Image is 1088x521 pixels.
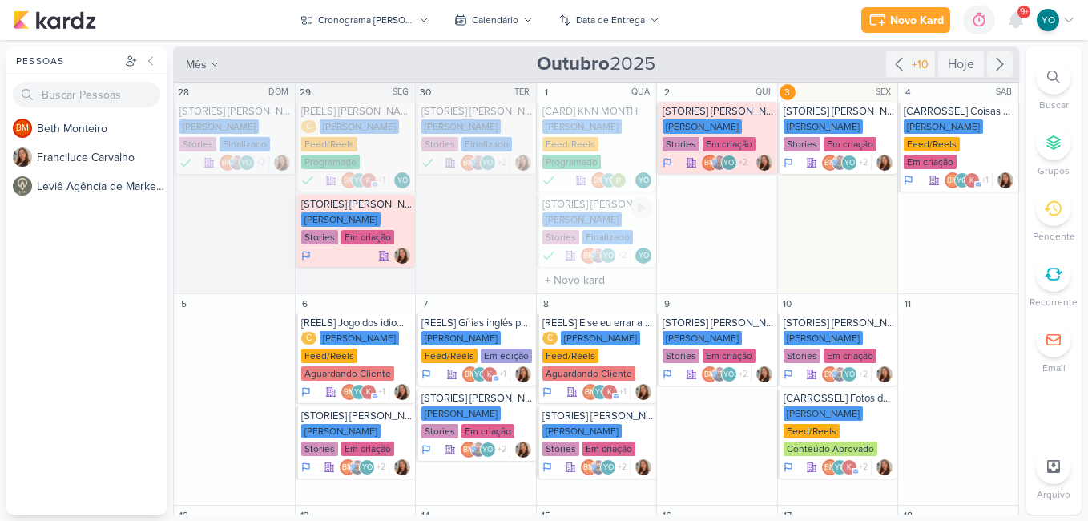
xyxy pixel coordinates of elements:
[394,248,410,264] img: Franciluce Carvalho
[461,155,510,171] div: Colaboradores: Beth Monteiro, Guilherme Savio, Yasmin Oliveira, knnpinda@gmail.com, financeiro.kn...
[542,137,598,151] div: Feed/Reels
[301,424,381,438] div: [PERSON_NAME]
[784,105,895,118] div: [STORIES] KNN Moreira
[341,442,394,456] div: Em criação
[980,174,989,187] span: +1
[515,442,531,458] img: Franciluce Carvalho
[461,442,477,458] div: Beth Monteiro
[822,459,872,475] div: Colaboradores: Beth Monteiro, Yasmin Oliveira, knnpinda@gmail.com, financeiro.knnpinda@gmail.com,...
[301,137,357,151] div: Feed/Reels
[756,86,776,99] div: QUI
[421,406,501,421] div: [PERSON_NAME]
[421,119,501,134] div: [PERSON_NAME]
[784,406,863,421] div: [PERSON_NAME]
[301,198,413,211] div: [STORIES] KNN Moreira
[542,212,622,227] div: [PERSON_NAME]
[784,461,793,474] div: Em Andamento
[344,389,355,397] p: BM
[375,461,385,474] span: +2
[496,443,506,456] span: +2
[721,155,737,171] div: Yasmin Oliveira
[663,156,672,169] div: Em Andamento
[784,331,863,345] div: [PERSON_NAME]
[784,137,820,151] div: Stories
[465,371,476,379] p: BM
[421,331,501,345] div: [PERSON_NAME]
[461,155,477,171] div: Beth Monteiro
[421,368,431,381] div: Em Andamento
[341,384,389,400] div: Colaboradores: Beth Monteiro, Yasmin Oliveira, knnpinda@gmail.com, financeiro.knnpinda@gmail.com
[13,10,96,30] img: kardz.app
[582,442,635,456] div: Em criação
[957,177,967,185] p: YO
[595,389,606,397] p: YO
[542,198,654,211] div: [STORIES] KNN Moreira
[635,459,651,475] div: Responsável: Franciluce Carvalho
[1038,164,1070,178] p: Grupos
[581,459,597,475] div: Beth Monteiro
[784,317,895,329] div: [STORIES] KNN Moreira
[582,384,631,400] div: Colaboradores: Beth Monteiro, Yasmin Oliveira, knnpinda@gmail.com, financeiro.knnpinda@gmail.com
[704,160,715,168] p: BM
[421,155,434,171] div: Finalizado
[13,176,32,196] img: Leviê Agência de Marketing Digital
[393,86,413,99] div: SEG
[969,177,974,185] p: k
[220,155,269,171] div: Colaboradores: Beth Monteiro, Guilherme Savio, Yasmin Oliveira, knnpinda@gmail.com, financeiro.kn...
[470,155,486,171] img: Guilherme Savio
[542,366,635,381] div: Aguardando Cliente
[301,317,413,329] div: [REELS] Jogo dos idiomas - cópia
[1026,59,1082,112] li: Ctrl + F
[421,443,431,456] div: Em Andamento
[542,332,558,345] div: C
[377,174,385,187] span: +1
[496,156,506,169] span: +2
[663,119,742,134] div: [PERSON_NAME]
[659,84,675,100] div: 2
[841,459,857,475] div: knnpinda@gmail.com
[397,177,408,185] p: YO
[1042,361,1066,375] p: Email
[876,366,893,382] img: Franciluce Carvalho
[542,461,552,474] div: Em Andamento
[900,296,916,312] div: 11
[301,332,316,345] div: C
[542,155,601,169] div: Programado
[297,84,313,100] div: 29
[487,371,492,379] p: k
[462,366,478,382] div: Beth Monteiro
[832,155,848,171] img: Guilherme Savio
[610,172,627,188] img: Paloma Paixão Designer
[861,7,950,33] button: Novo Kard
[663,368,672,381] div: Em Andamento
[366,389,371,397] p: k
[954,172,970,188] div: Yasmin Oliveira
[581,459,631,475] div: Colaboradores: Beth Monteiro, Guilherme Savio, Yasmin Oliveira, knnpinda@gmail.com, financeiro.kn...
[417,296,433,312] div: 7
[394,459,410,475] div: Responsável: Franciluce Carvalho
[639,177,649,185] p: YO
[585,389,596,397] p: BM
[377,386,385,398] span: +1
[663,105,774,118] div: [STORIES] KNN Moreira
[241,160,252,168] p: YO
[876,366,893,382] div: Responsável: Franciluce Carvalho
[341,172,357,188] div: Beth Monteiro
[359,459,375,475] div: Yasmin Oliveira
[600,459,616,475] div: Yasmin Oliveira
[822,459,838,475] div: Beth Monteiro
[822,366,838,382] div: Beth Monteiro
[417,84,433,100] div: 30
[340,459,389,475] div: Colaboradores: Beth Monteiro, Guilherme Savio, Yasmin Oliveira, knnpinda@gmail.com, financeiro.kn...
[602,384,618,400] div: knnpinda@gmail.com
[592,384,608,400] div: Yasmin Oliveira
[301,172,314,188] div: Finalizado
[538,296,554,312] div: 8
[1020,6,1029,18] span: 9+
[900,84,916,100] div: 4
[222,160,233,168] p: BM
[220,137,270,151] div: Finalizado
[340,459,356,475] div: Beth Monteiro
[354,389,365,397] p: YO
[481,349,532,363] div: Em edição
